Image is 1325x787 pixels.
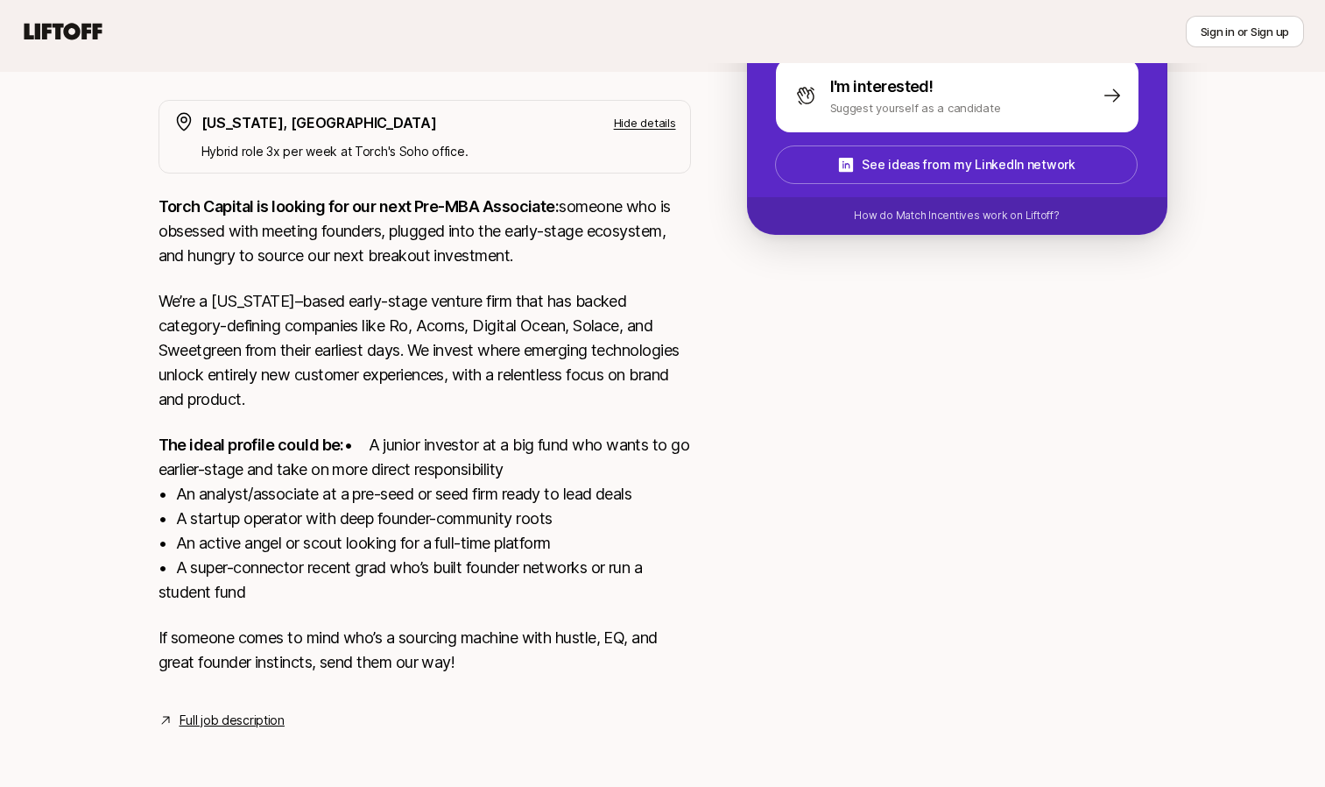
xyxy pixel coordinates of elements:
[862,154,1075,175] p: See ideas from my LinkedIn network
[201,111,437,134] p: [US_STATE], [GEOGRAPHIC_DATA]
[614,114,676,131] p: Hide details
[854,208,1059,223] p: How do Match Incentives work on Liftoff?
[159,436,344,454] strong: The ideal profile could be:
[1186,16,1304,47] button: Sign in or Sign up
[830,74,934,99] p: I'm interested!
[159,433,691,605] p: • A junior investor at a big fund who wants to go earlier-stage and take on more direct responsib...
[159,195,691,268] p: someone who is obsessed with meeting founders, plugged into the early-stage ecosystem, and hungry...
[159,289,691,412] p: We’re a [US_STATE]–based early-stage venture firm that has backed category-defining companies lik...
[201,141,676,162] p: Hybrid role 3x per week at Torch's Soho office.
[830,99,1001,117] p: Suggest yourself as a candidate
[775,145,1138,184] button: See ideas from my LinkedIn network
[180,710,285,731] a: Full job description
[159,626,691,675] p: If someone comes to mind who’s a sourcing machine with hustle, EQ, and great founder instincts, s...
[159,197,560,216] strong: Torch Capital is looking for our next Pre-MBA Associate:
